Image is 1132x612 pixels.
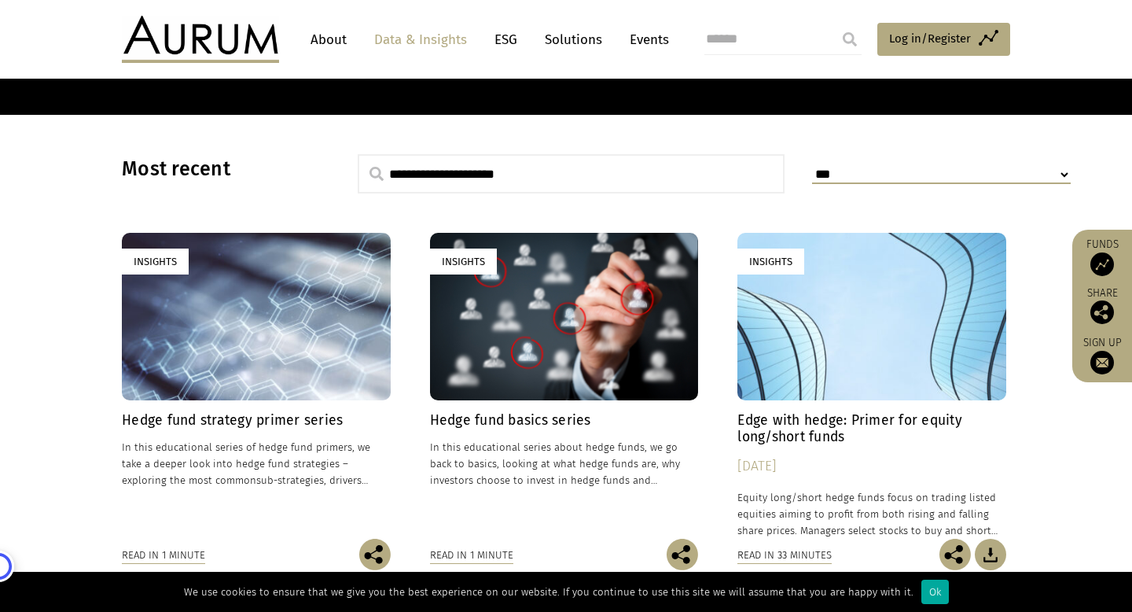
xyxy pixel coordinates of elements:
[921,580,949,604] div: Ok
[122,157,318,181] h3: Most recent
[122,412,391,429] h4: Hedge fund strategy primer series
[737,412,1006,445] h4: Edge with hedge: Primer for equity long/short funds
[359,539,391,570] img: Share this post
[1080,238,1124,276] a: Funds
[975,539,1006,570] img: Download Article
[737,489,1006,539] p: Equity long/short hedge funds focus on trading listed equities aiming to profit from both rising ...
[430,547,513,564] div: Read in 1 minute
[122,233,391,539] a: Insights Hedge fund strategy primer series In this educational series of hedge fund primers, we t...
[256,474,324,486] span: sub-strategies
[1090,253,1114,276] img: Access Funds
[737,547,832,564] div: Read in 33 minutes
[737,455,1006,477] div: [DATE]
[122,16,279,63] img: Aurum
[366,25,475,54] a: Data & Insights
[122,547,205,564] div: Read in 1 minute
[1080,288,1124,324] div: Share
[122,249,189,275] div: Insights
[303,25,355,54] a: About
[430,249,497,275] div: Insights
[667,539,698,570] img: Share this post
[430,412,699,429] h4: Hedge fund basics series
[369,167,384,181] img: search.svg
[1080,336,1124,374] a: Sign up
[737,233,1006,539] a: Insights Edge with hedge: Primer for equity long/short funds [DATE] Equity long/short hedge funds...
[737,249,804,275] div: Insights
[122,439,391,488] p: In this educational series of hedge fund primers, we take a deeper look into hedge fund strategie...
[487,25,525,54] a: ESG
[1090,351,1114,374] img: Sign up to our newsletter
[430,439,699,488] p: In this educational series about hedge funds, we go back to basics, looking at what hedge funds a...
[834,24,866,55] input: Submit
[877,23,1010,56] a: Log in/Register
[889,29,971,48] span: Log in/Register
[622,25,669,54] a: Events
[939,539,971,570] img: Share this post
[430,233,699,539] a: Insights Hedge fund basics series In this educational series about hedge funds, we go back to bas...
[537,25,610,54] a: Solutions
[1090,300,1114,324] img: Share this post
